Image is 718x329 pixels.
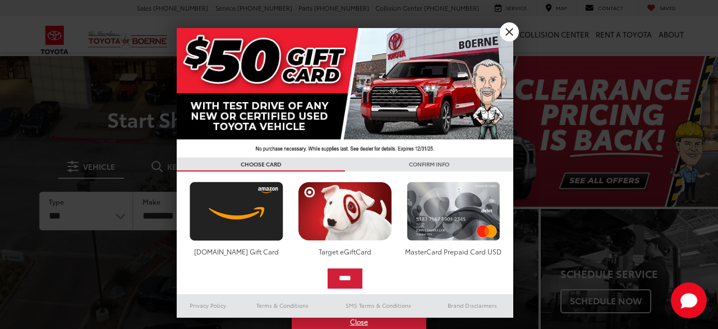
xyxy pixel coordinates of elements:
[671,282,707,318] button: Toggle Chat Window
[671,282,707,318] svg: Start Chat
[187,247,286,256] div: [DOMAIN_NAME] Gift Card
[295,182,394,241] img: targetcard.png
[404,182,503,241] img: mastercard.png
[431,299,513,312] a: Brand Disclaimers
[187,182,286,241] img: amazoncard.png
[177,157,345,172] h3: CHOOSE CARD
[240,299,325,312] a: Terms & Conditions
[325,299,431,312] a: SMS Terms & Conditions
[295,247,394,256] div: Target eGiftCard
[177,28,513,157] img: 42635_top_851395.jpg
[345,157,513,172] h3: CONFIRM INFO
[177,299,240,312] a: Privacy Policy
[404,247,503,256] div: MasterCard Prepaid Card USD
